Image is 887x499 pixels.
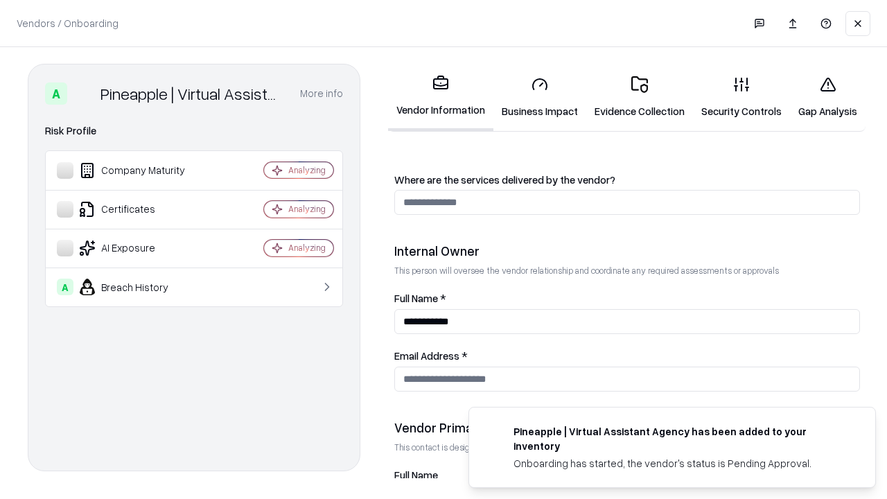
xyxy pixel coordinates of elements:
[486,424,502,441] img: trypineapple.com
[513,456,842,471] div: Onboarding has started, the vendor's status is Pending Approval.
[513,424,842,453] div: Pineapple | Virtual Assistant Agency has been added to your inventory
[45,123,343,139] div: Risk Profile
[388,64,493,131] a: Vendor Information
[394,419,860,436] div: Vendor Primary Contact
[586,65,693,130] a: Evidence Collection
[394,293,860,304] label: Full Name *
[790,65,866,130] a: Gap Analysis
[73,82,95,105] img: Pineapple | Virtual Assistant Agency
[394,470,860,480] label: Full Name
[288,242,326,254] div: Analyzing
[288,203,326,215] div: Analyzing
[300,81,343,106] button: More info
[57,279,73,295] div: A
[288,164,326,176] div: Analyzing
[57,279,222,295] div: Breach History
[45,82,67,105] div: A
[394,441,860,453] p: This contact is designated to receive the assessment request from Shift
[394,351,860,361] label: Email Address *
[394,243,860,259] div: Internal Owner
[394,265,860,277] p: This person will oversee the vendor relationship and coordinate any required assessments or appro...
[57,162,222,179] div: Company Maturity
[693,65,790,130] a: Security Controls
[394,175,860,185] label: Where are the services delivered by the vendor?
[57,240,222,256] div: AI Exposure
[100,82,283,105] div: Pineapple | Virtual Assistant Agency
[493,65,586,130] a: Business Impact
[57,201,222,218] div: Certificates
[17,16,118,30] p: Vendors / Onboarding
